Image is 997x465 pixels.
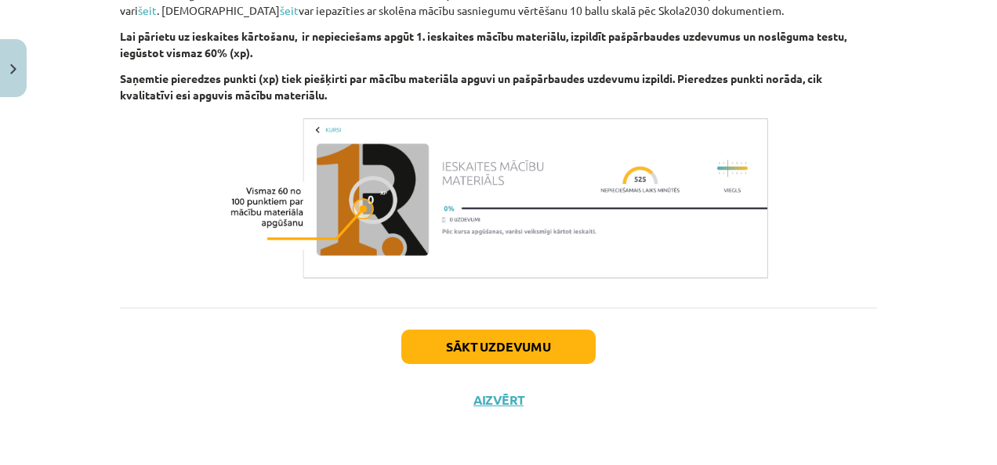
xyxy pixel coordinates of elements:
strong: Lai pārietu uz ieskaites kārtošanu, ir nepieciešams apgūt 1. ieskaites mācību materiālu, izpildīt... [120,29,847,59]
button: Aizvērt [469,392,528,408]
a: šeit [280,3,299,17]
button: Sākt uzdevumu [401,330,596,364]
a: šeit [138,3,157,17]
strong: Saņemtie pieredzes punkti (xp) tiek piešķirti par mācību materiāla apguvi un pašpārbaudes uzdevum... [120,71,822,102]
img: icon-close-lesson-0947bae3869378f0d4975bcd49f059093ad1ed9edebbc8119c70593378902aed.svg [10,64,16,74]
